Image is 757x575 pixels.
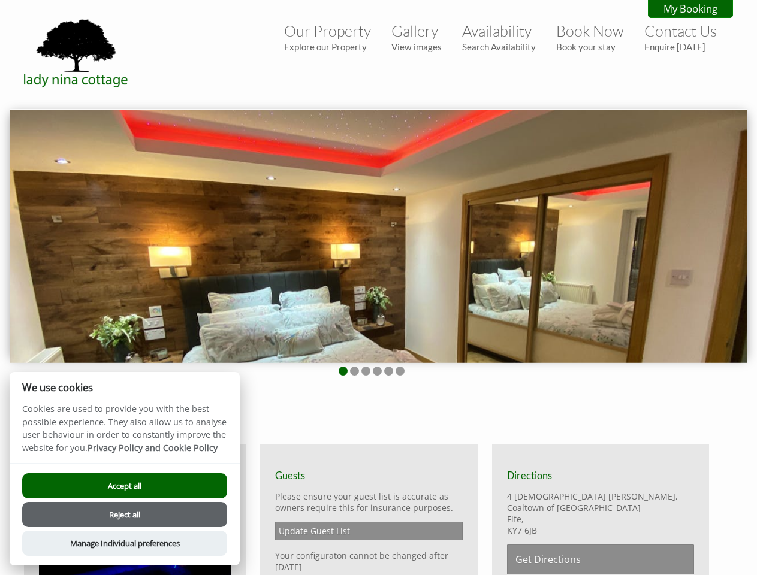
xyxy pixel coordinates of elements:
button: Accept all [22,473,227,498]
p: Your configuraton cannot be changed after [DATE] [275,550,462,573]
h2: We use cookies [10,382,240,393]
button: Manage Individual preferences [22,531,227,556]
small: Explore our Property [284,41,371,52]
a: Book NowBook your stay [556,22,624,52]
p: Please ensure your guest list is accurate as owners require this for insurance purposes. [275,491,462,513]
small: Search Availability [462,41,536,52]
a: Get Directions [507,544,694,574]
small: Enquire [DATE] [644,41,717,52]
a: GalleryView images [391,22,442,52]
small: Book your stay [556,41,624,52]
small: View images [391,41,442,52]
p: Cookies are used to provide you with the best possible experience. They also allow us to analyse ... [10,402,240,463]
a: Contact UsEnquire [DATE] [644,22,717,52]
a: Update Guest List [275,522,462,540]
h1: 1705 [24,413,719,434]
button: Reject all [22,502,227,527]
a: Our PropertyExplore our Property [284,22,371,52]
h3: Guests [275,470,462,481]
p: 4 [DEMOGRAPHIC_DATA] [PERSON_NAME], Coaltown of [GEOGRAPHIC_DATA] Fife, KY7 6JB [507,491,694,536]
h3: Directions [507,470,694,481]
a: AvailabilitySearch Availability [462,22,536,52]
a: Privacy Policy and Cookie Policy [88,442,218,453]
img: Lady Nina Cottage [17,17,137,89]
